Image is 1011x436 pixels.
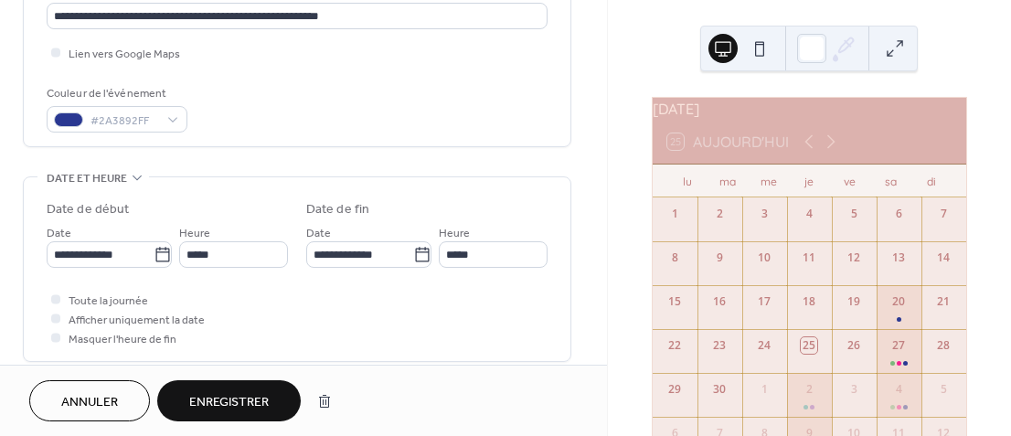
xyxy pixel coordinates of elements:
[711,293,728,310] div: 16
[666,250,683,266] div: 8
[711,206,728,222] div: 2
[711,337,728,354] div: 23
[890,337,907,354] div: 27
[935,206,952,222] div: 7
[756,250,772,266] div: 10
[189,393,269,412] span: Enregistrer
[667,165,708,197] div: lu
[756,206,772,222] div: 3
[846,381,862,398] div: 3
[666,381,683,398] div: 29
[47,224,71,243] span: Date
[890,293,907,310] div: 20
[789,165,829,197] div: je
[801,293,817,310] div: 18
[61,393,118,412] span: Annuler
[756,337,772,354] div: 24
[890,206,907,222] div: 6
[846,337,862,354] div: 26
[935,337,952,354] div: 28
[756,293,772,310] div: 17
[47,200,129,219] div: Date de début
[666,206,683,222] div: 1
[935,250,952,266] div: 14
[69,330,176,349] span: Masquer l'heure de fin
[911,165,952,197] div: di
[29,380,150,421] button: Annuler
[801,206,817,222] div: 4
[756,381,772,398] div: 1
[830,165,870,197] div: ve
[69,292,148,311] span: Toute la journée
[69,311,205,330] span: Afficher uniquement la date
[890,250,907,266] div: 13
[935,381,952,398] div: 5
[870,165,910,197] div: sa
[439,224,470,243] span: Heure
[69,45,180,64] span: Lien vers Google Maps
[890,381,907,398] div: 4
[801,337,817,354] div: 25
[711,250,728,266] div: 9
[47,84,184,103] div: Couleur de l'événement
[306,200,369,219] div: Date de fin
[711,381,728,398] div: 30
[846,206,862,222] div: 5
[306,224,331,243] span: Date
[47,169,127,188] span: Date et heure
[90,112,158,131] span: #2A3892FF
[179,224,210,243] span: Heure
[653,98,966,120] div: [DATE]
[157,380,301,421] button: Enregistrer
[801,381,817,398] div: 2
[666,337,683,354] div: 22
[935,293,952,310] div: 21
[801,250,817,266] div: 11
[846,250,862,266] div: 12
[846,293,862,310] div: 19
[749,165,789,197] div: me
[666,293,683,310] div: 15
[708,165,748,197] div: ma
